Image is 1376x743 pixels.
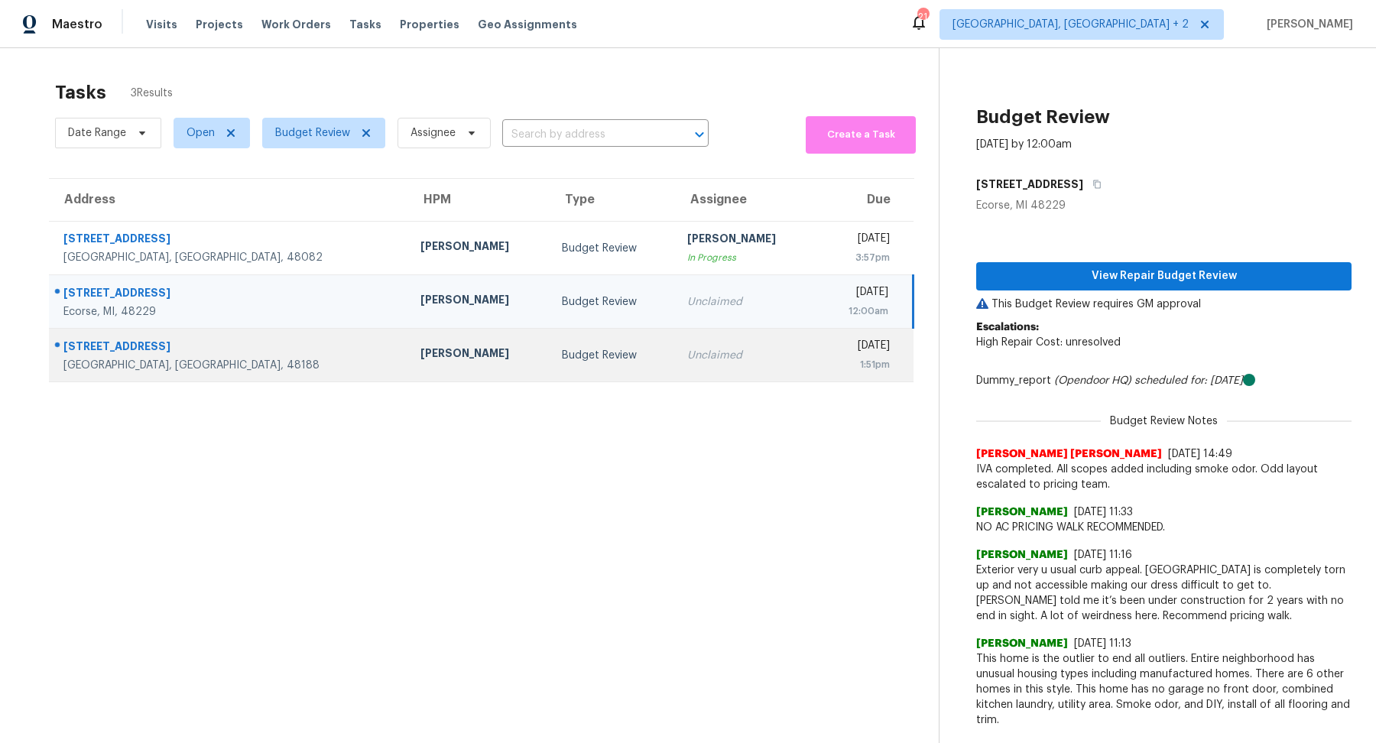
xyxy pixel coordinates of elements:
p: This Budget Review requires GM approval [976,297,1352,312]
span: [DATE] 11:13 [1074,638,1131,649]
th: HPM [408,179,550,222]
input: Search by address [502,123,666,147]
span: [DATE] 11:16 [1074,550,1132,560]
span: IVA completed. All scopes added including smoke odor. Odd layout escalated to pricing team. [976,462,1352,492]
th: Address [49,179,408,222]
h2: Tasks [55,85,106,100]
div: [DATE] [829,284,888,303]
h5: [STREET_ADDRESS] [976,177,1083,192]
span: [DATE] 14:49 [1168,449,1232,459]
div: [PERSON_NAME] [687,231,805,250]
div: Budget Review [562,348,662,363]
div: Ecorse, MI 48229 [976,198,1352,213]
span: [PERSON_NAME] [PERSON_NAME] [976,446,1162,462]
span: [DATE] 11:33 [1074,507,1133,518]
div: 21 [917,9,928,24]
span: Open [187,125,215,141]
div: [GEOGRAPHIC_DATA], [GEOGRAPHIC_DATA], 48082 [63,250,396,265]
div: [GEOGRAPHIC_DATA], [GEOGRAPHIC_DATA], 48188 [63,358,396,373]
div: Unclaimed [687,348,805,363]
span: [PERSON_NAME] [1261,17,1353,32]
span: View Repair Budget Review [988,267,1339,286]
span: Properties [400,17,459,32]
div: [STREET_ADDRESS] [63,231,396,250]
span: High Repair Cost: unresolved [976,337,1121,348]
div: In Progress [687,250,805,265]
button: View Repair Budget Review [976,262,1352,290]
div: 3:57pm [829,250,889,265]
span: NO AC PRICING WALK RECOMMENDED. [976,520,1352,535]
span: Tasks [349,19,381,30]
span: [GEOGRAPHIC_DATA], [GEOGRAPHIC_DATA] + 2 [952,17,1189,32]
div: [STREET_ADDRESS] [63,285,396,304]
div: Dummy_report [976,373,1352,388]
i: (Opendoor HQ) [1054,375,1131,386]
span: Create a Task [813,126,908,144]
div: [PERSON_NAME] [420,346,538,365]
b: Escalations: [976,322,1039,333]
div: Ecorse, MI, 48229 [63,304,396,320]
span: [PERSON_NAME] [976,636,1068,651]
div: Budget Review [562,294,662,310]
h2: Budget Review [976,109,1110,125]
span: Budget Review Notes [1101,414,1227,429]
th: Assignee [675,179,817,222]
div: Budget Review [562,241,662,256]
button: Create a Task [806,116,916,154]
button: Open [689,124,710,145]
span: Geo Assignments [478,17,577,32]
i: scheduled for: [DATE] [1134,375,1243,386]
div: [DATE] [829,338,889,357]
span: Assignee [411,125,456,141]
span: 3 Results [131,86,173,101]
div: 1:51pm [829,357,889,372]
span: [PERSON_NAME] [976,505,1068,520]
div: [PERSON_NAME] [420,238,538,258]
button: Copy Address [1083,170,1104,198]
div: Unclaimed [687,294,805,310]
span: Budget Review [275,125,350,141]
div: [DATE] [829,231,889,250]
div: 12:00am [829,303,888,319]
th: Type [550,179,674,222]
span: Exterior very u usual curb appeal. [GEOGRAPHIC_DATA] is completely torn up and not accessible mak... [976,563,1352,624]
div: [STREET_ADDRESS] [63,339,396,358]
span: [PERSON_NAME] [976,547,1068,563]
span: Projects [196,17,243,32]
span: Visits [146,17,177,32]
span: Maestro [52,17,102,32]
div: [PERSON_NAME] [420,292,538,311]
span: Work Orders [261,17,331,32]
span: This home is the outlier to end all outliers. Entire neighborhood has unusual housing types inclu... [976,651,1352,728]
div: [DATE] by 12:00am [976,137,1072,152]
span: Date Range [68,125,126,141]
th: Due [816,179,913,222]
